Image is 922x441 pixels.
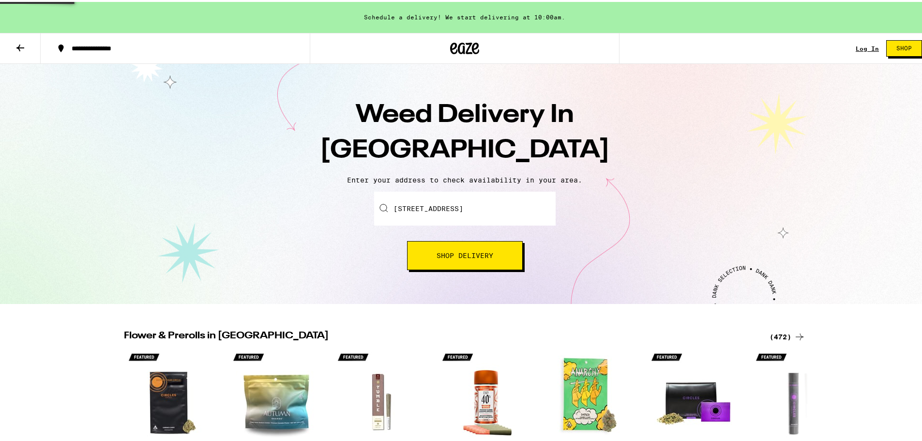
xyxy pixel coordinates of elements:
[896,44,912,49] span: Shop
[295,96,634,167] h1: Weed Delivery In
[10,174,920,182] p: Enter your address to check availability in your area.
[320,136,610,161] span: [GEOGRAPHIC_DATA]
[856,44,879,50] a: Log In
[770,329,805,341] a: (472)
[437,250,493,257] span: Shop Delivery
[374,190,556,224] input: Enter your delivery address
[886,38,922,55] button: Shop
[124,329,758,341] h2: Flower & Prerolls in [GEOGRAPHIC_DATA]
[407,239,523,268] button: Shop Delivery
[6,7,70,15] span: Hi. Need any help?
